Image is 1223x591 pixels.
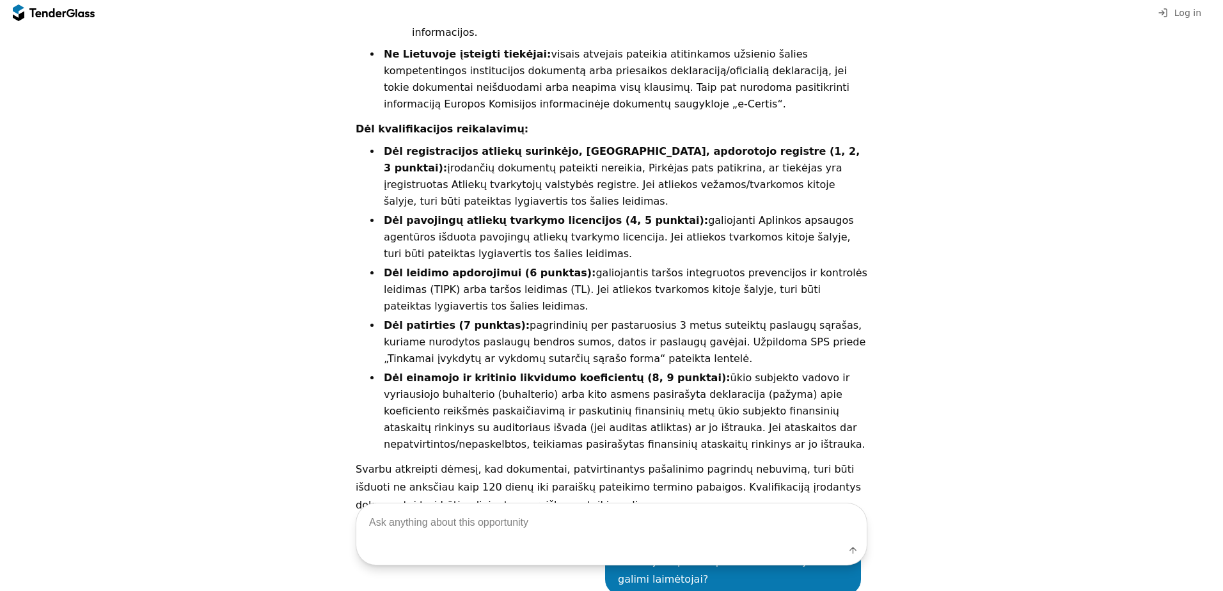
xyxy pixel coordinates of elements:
li: ūkio subjekto vadovo ir vyriausiojo buhalterio (buhalterio) arba kito asmens pasirašyta deklaraci... [381,370,867,453]
strong: Dėl kvalifikacijos reikalavimų: [356,123,528,135]
li: galiojanti Aplinkos apsaugos agentūros išduota pavojingų atliekų tvarkymo licencija. Jei atliekos... [381,212,867,262]
p: Svarbu atkreipti dėmesį, kad dokumentai, patvirtinantys pašalinimo pagrindų nebuvimą, turi būti i... [356,461,867,514]
strong: Dėl patirties (7 punktas): [384,319,530,331]
strong: Dėl einamojo ir kritinio likvidumo koeficientų (8, 9 punktai): [384,372,730,384]
li: pagrindinių per pastaruosius 3 metus suteiktų paslaugų sąrašas, kuriame nurodytos paslaugų bendro... [381,317,867,367]
li: įrodančių dokumentų pateikti nereikia, Pirkėjas pats patikrina, ar tiekėjas yra įregistruotas Atl... [381,143,867,210]
span: Log in [1174,8,1201,18]
strong: Dėl registracijos atliekų surinkėjo, [GEOGRAPHIC_DATA], apdorotojo registre (1, 2, 3 punktai): [384,145,860,174]
strong: Dėl pavojingų atliekų tvarkymo licencijos (4, 5 punktai): [384,214,708,226]
button: Log in [1154,5,1205,21]
p: visais atvejais pateikia atitinkamos užsienio šalies kompetentingos institucijos dokumentą arba p... [384,46,867,113]
li: galiojantis taršos integruotos prevencijos ir kontrolės leidimas (TIPK) arba taršos leidimas (TL)... [381,265,867,315]
strong: Ne Lietuvoje įsteigti tiekėjai: [384,48,551,60]
strong: Dėl leidimo apdorojimui (6 punktas): [384,267,596,279]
